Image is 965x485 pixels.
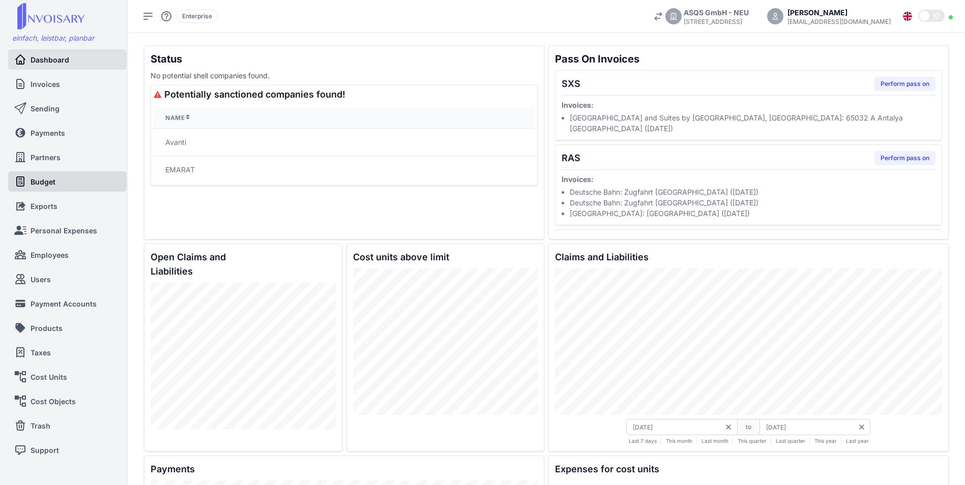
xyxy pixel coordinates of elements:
td: EMARAT [153,156,535,184]
h2: Potentially sanctioned companies found! [153,87,535,102]
img: Flag_en.svg [903,12,912,21]
span: Sending [31,103,60,114]
a: Invoices [14,74,116,94]
h2: Open Claims and Liabilities [151,250,260,279]
div: [PERSON_NAME] [787,7,891,18]
span: Support [31,445,59,456]
div: Name [165,114,523,122]
span: Budget [31,176,55,187]
a: Budget [14,171,121,192]
span: This year [814,437,837,445]
h2: SXS [562,77,580,91]
li: [GEOGRAPHIC_DATA] and Suites by [GEOGRAPHIC_DATA], [GEOGRAPHIC_DATA]: 65032 A Antalya [GEOGRAPHIC... [570,112,935,134]
a: Personal Expenses [14,220,121,240]
h2: Payments [151,462,195,476]
a: Products [14,318,121,338]
span: This quarter [738,437,767,445]
div: Online [949,15,953,19]
button: Perform pass on [874,77,935,91]
a: Cost Units [14,367,116,387]
span: Trash [31,420,50,431]
li: Deutsche Bahn: Zugfahrt [GEOGRAPHIC_DATA] ([DATE]) [570,187,935,197]
div: Enterprise [177,10,218,23]
span: Invoices [31,79,60,89]
span: Dashboard [31,54,69,65]
h1: Pass On Invoices [555,52,942,66]
span: This month [666,437,692,445]
h1: Status [151,52,538,66]
a: Enterprise [177,11,218,20]
div: [STREET_ADDRESS] [684,18,749,26]
span: einfach, leistbar, planbar [12,34,94,42]
h2: RAS [562,151,580,165]
a: Employees [14,245,116,265]
h2: Cost units above limit [353,250,449,264]
a: Partners [14,147,116,167]
span: Products [31,323,63,334]
a: Cost Objects [14,391,116,411]
a: Sending [14,98,121,118]
a: Payment Accounts [14,293,116,314]
a: Exports [14,196,121,216]
h2: Claims and Liabilities [555,250,649,264]
button: Perform pass on [874,151,935,165]
span: Personal Expenses [31,225,97,236]
li: [GEOGRAPHIC_DATA]: [GEOGRAPHIC_DATA] ([DATE]) [570,208,935,219]
span: Payments [31,128,65,138]
div: No potential shell companies found. [151,70,538,81]
span: Payment Accounts [31,298,97,309]
div: ASQS GmbH - NEU [684,7,749,18]
a: Users [14,269,121,289]
div: Invoices : [562,100,935,110]
span: Cost Units [31,372,67,382]
li: Deutsche Bahn: Zugfahrt [GEOGRAPHIC_DATA] ([DATE]) [570,197,935,208]
a: Payments [14,123,121,143]
span: Employees [31,250,69,260]
span: Partners [31,152,61,163]
span: Last 7 days [629,437,657,445]
span: Taxes [31,347,51,358]
span: Exports [31,201,57,211]
span: Users [31,274,51,285]
span: Last month [701,437,728,445]
span: Last quarter [776,437,805,445]
a: Dashboard [14,49,121,70]
div: Invoices : [562,174,935,185]
a: Support [14,440,121,460]
h2: Expenses for cost units [555,462,659,476]
a: Trash [14,415,121,436]
span: Last year [846,437,869,445]
td: Avanti [153,129,535,156]
span: Cost Objects [31,396,76,407]
a: Taxes [14,342,116,362]
div: to [737,419,760,435]
div: [EMAIL_ADDRESS][DOMAIN_NAME] [787,18,891,26]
